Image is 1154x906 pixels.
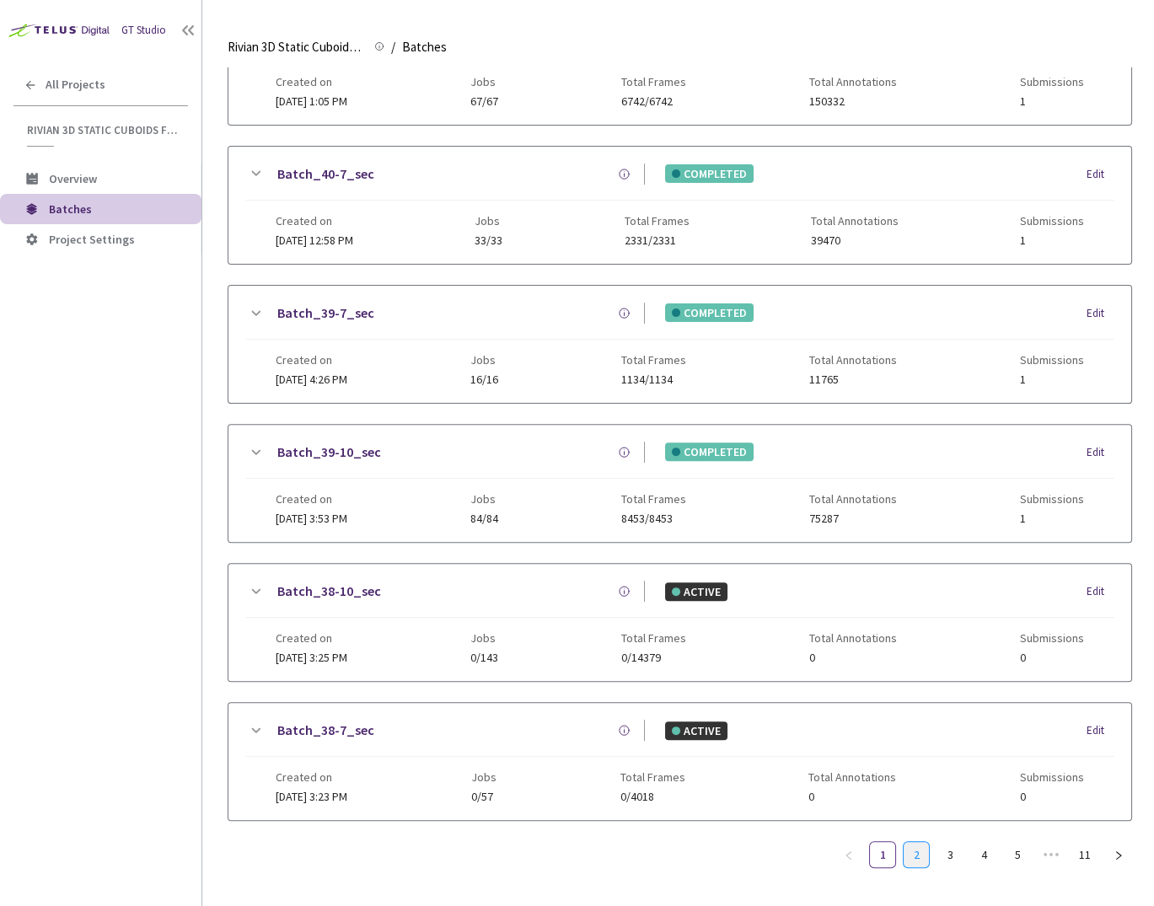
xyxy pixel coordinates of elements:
[665,164,754,183] div: COMPLETED
[624,214,689,228] span: Total Frames
[809,373,897,386] span: 11765
[621,512,686,525] span: 8453/8453
[470,75,498,88] span: Jobs
[835,841,862,868] button: left
[811,214,899,228] span: Total Annotations
[475,214,502,228] span: Jobs
[808,791,896,803] span: 0
[470,651,498,664] span: 0/143
[470,373,498,386] span: 16/16
[276,94,347,109] span: [DATE] 1:05 PM
[391,37,395,57] li: /
[1072,842,1098,867] a: 11
[1020,512,1084,525] span: 1
[665,721,727,740] div: ACTIVE
[276,511,347,526] span: [DATE] 3:53 PM
[228,286,1131,403] div: Batch_39-7_secCOMPLETEDEditCreated on[DATE] 4:26 PMJobs16/16Total Frames1134/1134Total Annotation...
[471,791,496,803] span: 0/57
[937,841,963,868] li: 3
[621,75,686,88] span: Total Frames
[1020,95,1084,108] span: 1
[1105,841,1132,868] button: right
[276,353,347,367] span: Created on
[809,631,897,645] span: Total Annotations
[1020,770,1084,784] span: Submissions
[1114,850,1124,860] span: right
[621,95,686,108] span: 6742/6742
[621,353,686,367] span: Total Frames
[27,123,178,137] span: Rivian 3D Static Cuboids fixed[2024-25]
[811,234,899,247] span: 39470
[665,582,727,601] div: ACTIVE
[276,233,353,248] span: [DATE] 12:58 PM
[970,841,997,868] li: 4
[276,631,347,645] span: Created on
[1020,75,1084,88] span: Submissions
[46,78,105,92] span: All Projects
[277,720,374,741] a: Batch_38-7_sec
[665,303,754,322] div: COMPLETED
[1038,841,1065,868] li: Next 5 Pages
[277,303,374,324] a: Batch_39-7_sec
[1005,842,1030,867] a: 5
[49,201,92,217] span: Batches
[904,842,929,867] a: 2
[277,164,374,185] a: Batch_40-7_sec
[475,234,502,247] span: 33/33
[277,581,381,602] a: Batch_38-10_sec
[1020,492,1084,506] span: Submissions
[835,841,862,868] li: Previous Page
[809,512,897,525] span: 75287
[1004,841,1031,868] li: 5
[809,651,897,664] span: 0
[470,95,498,108] span: 67/67
[1020,791,1084,803] span: 0
[276,214,353,228] span: Created on
[937,842,963,867] a: 3
[1020,234,1084,247] span: 1
[228,703,1131,820] div: Batch_38-7_secACTIVEEditCreated on[DATE] 3:23 PMJobs0/57Total Frames0/4018Total Annotations0Submi...
[1020,631,1084,645] span: Submissions
[808,770,896,784] span: Total Annotations
[276,650,347,665] span: [DATE] 3:25 PM
[869,841,896,868] li: 1
[277,442,381,463] a: Batch_39-10_sec
[470,512,498,525] span: 84/84
[49,171,97,186] span: Overview
[809,492,897,506] span: Total Annotations
[809,353,897,367] span: Total Annotations
[276,770,347,784] span: Created on
[971,842,996,867] a: 4
[1087,305,1114,322] div: Edit
[402,37,447,57] span: Batches
[903,841,930,868] li: 2
[470,492,498,506] span: Jobs
[844,850,854,860] span: left
[621,631,686,645] span: Total Frames
[1087,444,1114,461] div: Edit
[471,770,496,784] span: Jobs
[621,373,686,386] span: 1134/1134
[1087,583,1114,600] div: Edit
[1071,841,1098,868] li: 11
[228,564,1131,681] div: Batch_38-10_secACTIVEEditCreated on[DATE] 3:25 PMJobs0/143Total Frames0/14379Total Annotations0Su...
[620,770,684,784] span: Total Frames
[470,353,498,367] span: Jobs
[809,95,897,108] span: 150332
[1020,353,1084,367] span: Submissions
[121,22,166,39] div: GT Studio
[1087,722,1114,739] div: Edit
[1020,651,1084,664] span: 0
[49,232,135,247] span: Project Settings
[470,631,498,645] span: Jobs
[665,442,754,461] div: COMPLETED
[228,425,1131,542] div: Batch_39-10_secCOMPLETEDEditCreated on[DATE] 3:53 PMJobs84/84Total Frames8453/8453Total Annotatio...
[621,651,686,664] span: 0/14379
[276,492,347,506] span: Created on
[276,372,347,387] span: [DATE] 4:26 PM
[621,492,686,506] span: Total Frames
[1038,841,1065,868] span: •••
[276,789,347,804] span: [DATE] 3:23 PM
[228,37,364,57] span: Rivian 3D Static Cuboids fixed[2024-25]
[809,75,897,88] span: Total Annotations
